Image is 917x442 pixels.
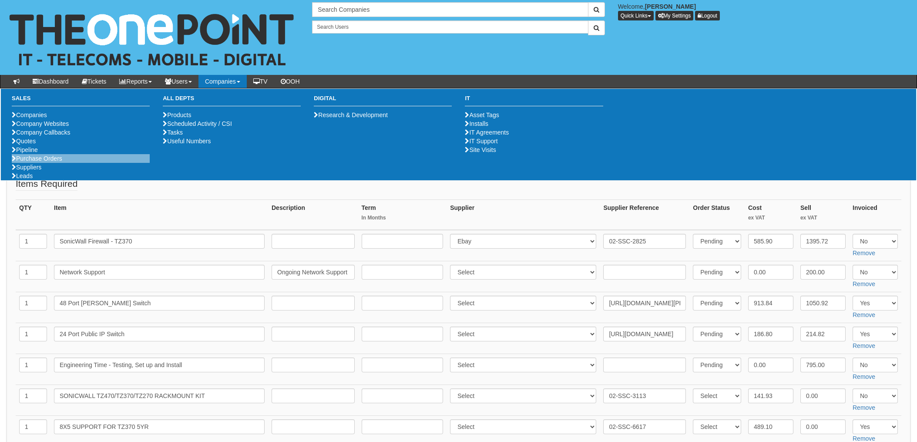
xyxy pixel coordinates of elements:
a: Dashboard [26,75,75,88]
a: Remove [853,435,875,442]
a: IT Agreements [465,129,509,136]
a: Users [158,75,198,88]
a: Purchase Orders [12,155,62,162]
a: Tasks [163,129,183,136]
a: Remove [853,373,875,380]
a: IT Support [465,138,497,145]
a: Company Websites [12,120,69,127]
h3: IT [465,95,603,106]
a: OOH [274,75,306,88]
a: Scheduled Activity / CSI [163,120,232,127]
a: Research & Development [314,111,388,118]
a: Companies [12,111,47,118]
small: In Months [362,214,443,222]
a: Site Visits [465,146,496,153]
a: Remove [853,311,875,318]
h3: All Depts [163,95,301,106]
a: Companies [198,75,247,88]
small: ex VAT [748,214,793,222]
a: Company Callbacks [12,129,71,136]
h3: Sales [12,95,150,106]
input: Search Users [312,20,588,34]
a: Products [163,111,191,118]
a: Remove [853,404,875,411]
a: Leads [12,172,33,179]
button: Quick Links [618,11,654,20]
a: Asset Tags [465,111,499,118]
th: Sell [797,200,849,230]
a: Pipeline [12,146,38,153]
a: TV [247,75,274,88]
th: Description [268,200,358,230]
th: QTY [16,200,50,230]
b: [PERSON_NAME] [645,3,696,10]
a: Installs [465,120,488,127]
a: Remove [853,280,875,287]
th: Supplier [447,200,600,230]
a: Suppliers [12,164,41,171]
a: Reports [113,75,158,88]
h3: Digital [314,95,452,106]
th: Cost [745,200,797,230]
a: Remove [853,342,875,349]
a: Remove [853,250,875,256]
small: ex VAT [800,214,846,222]
input: Search Companies [312,2,588,17]
legend: Items Required [16,177,77,191]
th: Invoiced [849,200,901,230]
a: Quotes [12,138,36,145]
th: Item [50,200,268,230]
th: Term [358,200,447,230]
a: My Settings [655,11,694,20]
a: Logout [695,11,720,20]
div: Welcome, [611,2,917,20]
th: Supplier Reference [600,200,689,230]
th: Order Status [689,200,745,230]
a: Tickets [75,75,113,88]
a: Useful Numbers [163,138,211,145]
